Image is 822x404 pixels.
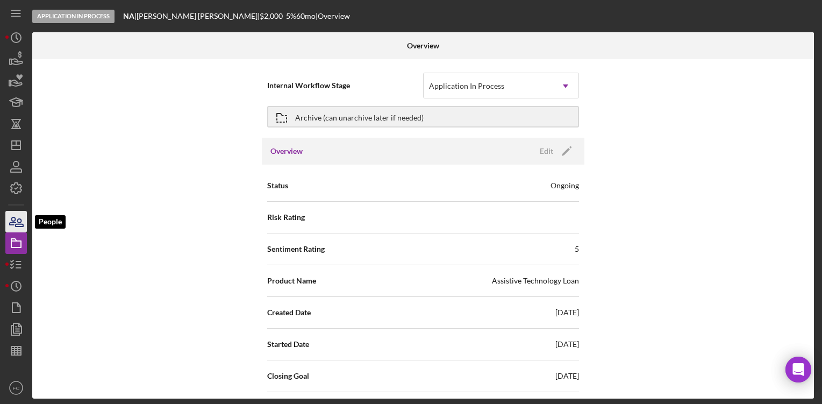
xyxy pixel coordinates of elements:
span: Internal Workflow Stage [267,80,423,91]
button: FC [5,377,27,399]
div: 60 mo [296,12,316,20]
div: Assistive Technology Loan [492,275,579,286]
div: Archive (can unarchive later if needed) [295,107,424,126]
span: Closing Goal [267,371,309,381]
b: NA [123,11,134,20]
div: Ongoing [551,180,579,191]
b: Overview [407,41,439,50]
button: Edit [533,143,576,159]
div: Edit [540,143,553,159]
span: Sentiment Rating [267,244,325,254]
div: Open Intercom Messenger [785,357,811,382]
div: [PERSON_NAME] [PERSON_NAME] | [137,12,260,20]
text: FC [13,385,20,391]
div: 5 % [286,12,296,20]
div: 5 [575,244,579,254]
button: Archive (can unarchive later if needed) [267,106,579,127]
div: [DATE] [555,371,579,381]
span: Product Name [267,275,316,286]
div: | Overview [316,12,350,20]
span: Created Date [267,307,311,318]
div: [DATE] [555,339,579,350]
span: $2,000 [260,11,283,20]
h3: Overview [270,146,303,157]
div: Application In Process [32,10,115,23]
div: [DATE] [555,307,579,318]
div: Application In Process [429,82,504,90]
span: Risk Rating [267,212,305,223]
div: | [123,12,137,20]
span: Status [267,180,288,191]
span: Started Date [267,339,309,350]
